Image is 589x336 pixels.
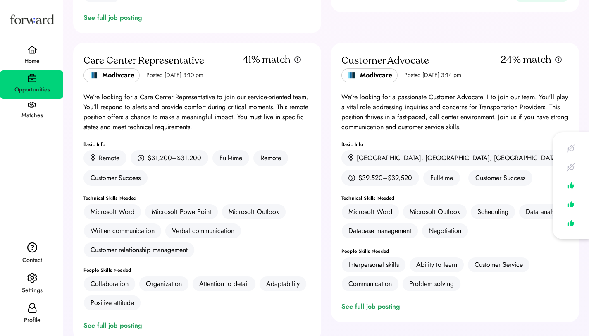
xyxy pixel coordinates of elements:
[148,153,201,163] div: $31,200–$31,200
[404,71,461,79] div: Posted [DATE] 3:14 pm
[526,207,562,217] div: Data analysis
[91,298,134,308] div: Positive attitude
[348,154,353,161] img: location.svg
[212,150,249,166] div: Full-time
[91,279,129,289] div: Collaboration
[501,53,551,67] div: 24% match
[266,279,300,289] div: Adaptability
[229,207,279,217] div: Microsoft Outlook
[1,315,63,325] div: Profile
[83,268,311,273] div: People Skills Needed
[102,70,134,80] div: Modivcare
[423,170,460,186] div: Full-time
[199,279,249,289] div: Attention to detail
[565,180,577,192] img: like.svg
[99,153,119,163] div: Remote
[83,170,148,186] div: Customer Success
[27,46,37,54] img: home.svg
[358,173,412,183] div: $39,520–$39,520
[348,226,411,236] div: Database management
[27,273,37,283] img: settings.svg
[253,150,288,166] div: Remote
[341,302,403,312] a: See full job posting
[565,142,577,154] img: like-crossed-out.svg
[91,226,155,236] div: Written communication
[477,207,508,217] div: Scheduling
[1,85,63,95] div: Opportunities
[89,70,99,80] img: modivcare_logo.jpeg
[347,70,357,80] img: modivcare_logo.jpeg
[294,56,301,64] img: info.svg
[341,196,569,201] div: Technical Skills Needed
[416,260,457,270] div: Ability to learn
[172,226,234,236] div: Verbal communication
[348,260,399,270] div: Interpersonal skills
[91,154,95,161] img: location.svg
[348,279,392,289] div: Communication
[1,110,63,120] div: Matches
[341,142,569,147] div: Basic Info
[83,13,145,23] a: See full job posting
[565,161,577,173] img: like-crossed-out.svg
[341,54,429,67] div: Customer Advocate
[429,226,461,236] div: Negotiation
[27,242,37,253] img: contact.svg
[555,56,562,64] img: info.svg
[565,217,577,229] img: like.svg
[341,92,569,132] div: We’re looking for a passionate Customer Advocate II to join our team. You'll play a vital role ad...
[28,102,36,108] img: handshake.svg
[475,260,523,270] div: Customer Service
[152,207,211,217] div: Microsoft PowerPoint
[468,170,532,186] div: Customer Success
[146,279,182,289] div: Organization
[83,321,145,331] a: See full job posting
[565,198,577,210] img: like.svg
[83,196,311,201] div: Technical Skills Needed
[348,174,355,182] img: money.svg
[28,74,36,82] img: briefcase.svg
[410,207,460,217] div: Microsoft Outlook
[83,142,311,147] div: Basic Info
[357,153,558,163] div: [GEOGRAPHIC_DATA], [GEOGRAPHIC_DATA], [GEOGRAPHIC_DATA]
[243,53,291,67] div: 41% match
[146,71,203,79] div: Posted [DATE] 3:10 pm
[91,245,188,255] div: Customer relationship management
[341,249,569,254] div: People Skills Needed
[83,92,311,132] div: We’re looking for a Care Center Representative to join our service-oriented team. You’ll respond ...
[83,54,204,67] div: Care Center Representative
[1,286,63,295] div: Settings
[1,255,63,265] div: Contact
[91,207,134,217] div: Microsoft Word
[360,70,392,80] div: Modivcare
[8,7,55,32] img: Forward logo
[348,207,392,217] div: Microsoft Word
[409,279,454,289] div: Problem solving
[138,154,144,162] img: money.svg
[1,56,63,66] div: Home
